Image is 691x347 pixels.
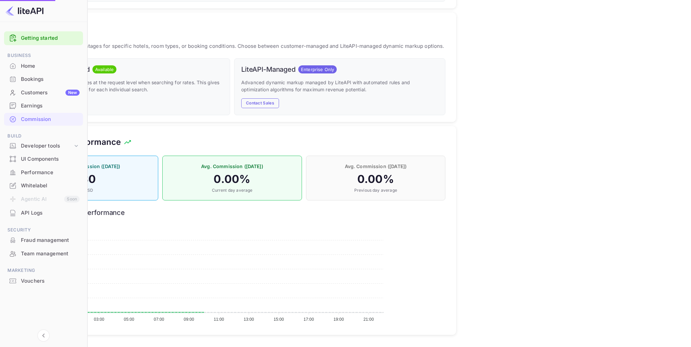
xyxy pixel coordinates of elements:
[4,234,83,246] a: Fraud management
[21,116,80,123] div: Commission
[169,163,295,170] p: Avg. Commission ([DATE])
[26,98,223,105] p: ✓ Available to all customers
[21,236,80,244] div: Fraud management
[26,172,151,186] h4: $ 0
[184,317,194,322] tspan: 09:00
[169,172,295,186] h4: 0.00 %
[244,317,254,322] tspan: 13:00
[4,267,83,274] span: Marketing
[274,317,284,322] tspan: 15:00
[37,329,50,342] button: Collapse navigation
[19,42,445,50] p: Set different markup percentages for specific hotels, room types, or booking conditions. Choose b...
[4,99,83,112] a: Earnings
[4,52,83,59] span: Business
[169,187,295,193] p: Current day average
[214,317,224,322] tspan: 11:00
[313,172,438,186] h4: 0.00 %
[4,60,83,73] div: Home
[21,277,80,285] div: Vouchers
[94,317,104,322] tspan: 03:00
[92,66,116,73] span: Available
[4,247,83,260] a: Team management
[21,209,80,217] div: API Logs
[304,317,314,322] tspan: 17:00
[333,317,344,322] tspan: 19:00
[65,90,80,96] div: New
[4,226,83,234] span: Security
[21,75,80,83] div: Bookings
[26,163,151,170] p: Total Commission ([DATE])
[26,187,151,193] p: USD
[241,65,296,73] h6: LiteAPI-Managed
[21,62,80,70] div: Home
[26,79,223,93] p: Provide markup percentages at the request level when searching for rates. This gives you full con...
[4,275,83,288] div: Vouchers
[154,317,164,322] tspan: 07:00
[4,31,83,45] div: Getting started
[313,187,438,193] p: Previous day average
[4,179,83,192] div: Whitelabel
[21,34,80,42] a: Getting started
[21,142,73,150] div: Developer tools
[241,79,438,93] p: Advanced dynamic markup managed by LiteAPI with automated rules and optimization algorithms for m...
[21,89,80,97] div: Customers
[4,153,83,166] div: UI Components
[21,102,80,110] div: Earnings
[4,60,83,72] a: Home
[4,99,83,113] div: Earnings
[4,73,83,86] div: Bookings
[4,166,83,179] a: Performance
[4,140,83,152] div: Developer tools
[21,182,80,190] div: Whitelabel
[4,113,83,126] div: Commission
[313,163,438,170] p: Avg. Commission ([DATE])
[4,247,83,260] div: Team management
[4,207,83,220] div: API Logs
[19,209,445,217] h6: Hourly Commission Performance
[241,98,279,108] button: Contact Sales
[4,86,83,99] a: CustomersNew
[4,73,83,85] a: Bookings
[4,113,83,125] a: Commission
[21,250,80,258] div: Team management
[298,66,337,73] span: Enterprise Only
[21,155,80,163] div: UI Components
[4,132,83,140] span: Build
[21,169,80,177] div: Performance
[124,317,134,322] tspan: 05:00
[4,275,83,287] a: Vouchers
[4,153,83,165] a: UI Components
[4,207,83,219] a: API Logs
[4,179,83,192] a: Whitelabel
[5,5,44,16] img: LiteAPI logo
[363,317,374,322] tspan: 21:00
[4,86,83,99] div: CustomersNew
